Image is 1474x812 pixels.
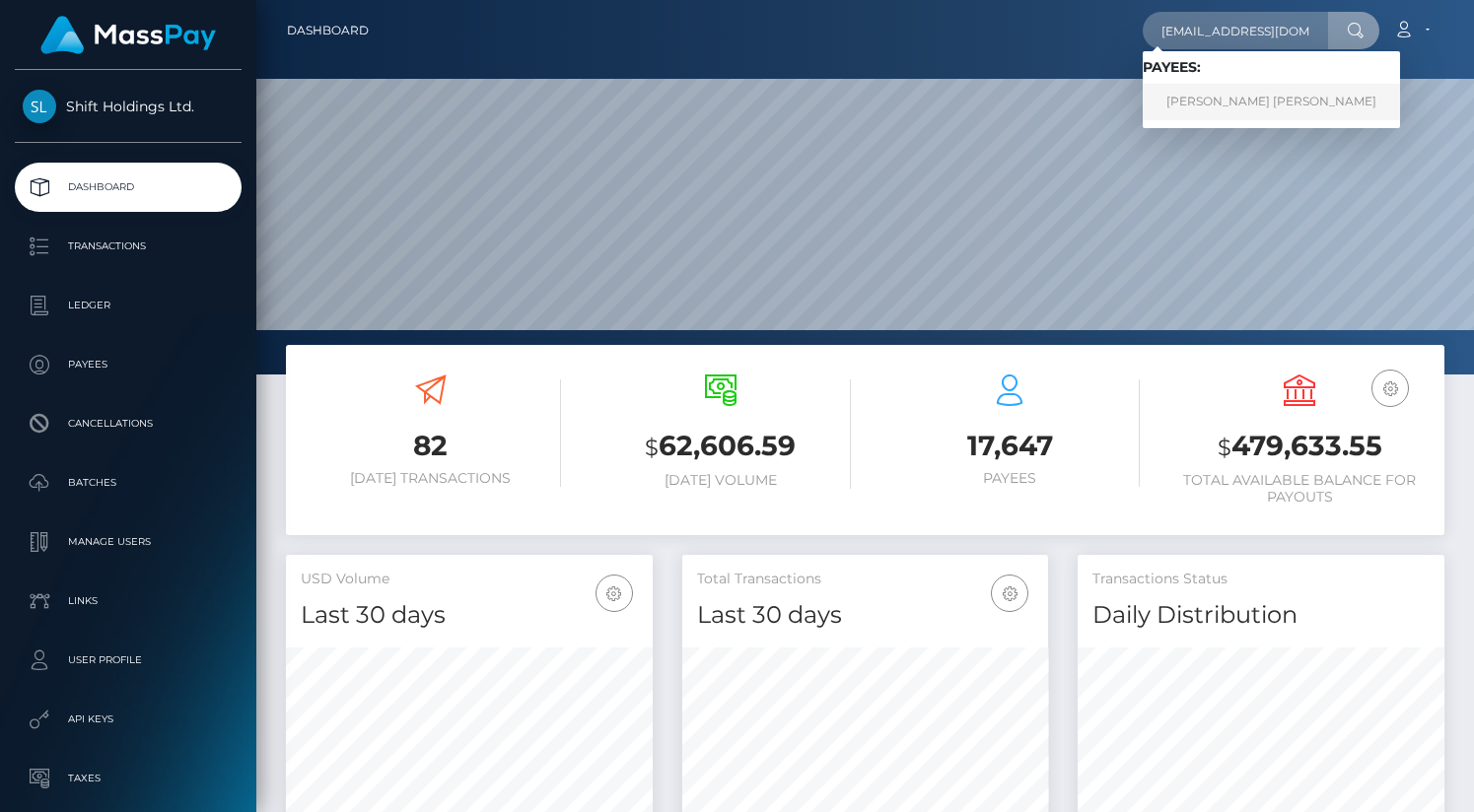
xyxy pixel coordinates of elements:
[15,281,242,330] a: Ledger
[15,636,242,685] a: User Profile
[15,695,242,744] a: API Keys
[15,340,242,389] a: Payees
[1218,434,1231,461] small: $
[301,598,638,633] h4: Last 30 days
[1169,472,1430,506] h6: Total Available Balance for Payouts
[23,172,234,202] p: Dashboard
[23,468,234,498] p: Batches
[1143,59,1400,76] h6: Payees:
[15,399,242,448] a: Cancellations
[23,350,234,379] p: Payees
[23,527,234,557] p: Manage Users
[301,570,638,589] h5: USD Volume
[697,598,1034,633] h4: Last 30 days
[645,434,659,461] small: $
[23,764,234,793] p: Taxes
[15,163,242,212] a: Dashboard
[23,586,234,616] p: Links
[880,470,1141,487] h6: Payees
[23,232,234,261] p: Transactions
[23,291,234,320] p: Ledger
[1143,12,1328,49] input: Search...
[15,98,242,115] span: Shift Holdings Ltd.
[23,90,56,123] img: Shift Holdings Ltd.
[1092,570,1430,589] h5: Transactions Status
[880,427,1141,465] h3: 17,647
[591,472,851,489] h6: [DATE] Volume
[15,222,242,271] a: Transactions
[15,576,242,626] a: Links
[697,570,1034,589] h5: Total Transactions
[1092,598,1430,633] h4: Daily Distribution
[301,470,561,487] h6: [DATE] Transactions
[287,10,369,51] a: Dashboard
[1143,84,1400,120] a: [PERSON_NAME] [PERSON_NAME]
[15,517,242,567] a: Manage Users
[591,427,851,467] h3: 62,606.59
[1169,427,1430,467] h3: 479,633.55
[23,409,234,439] p: Cancellations
[15,458,242,507] a: Batches
[23,645,234,675] p: User Profile
[23,705,234,734] p: API Keys
[40,16,216,54] img: MassPay Logo
[15,754,242,803] a: Taxes
[301,427,561,465] h3: 82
